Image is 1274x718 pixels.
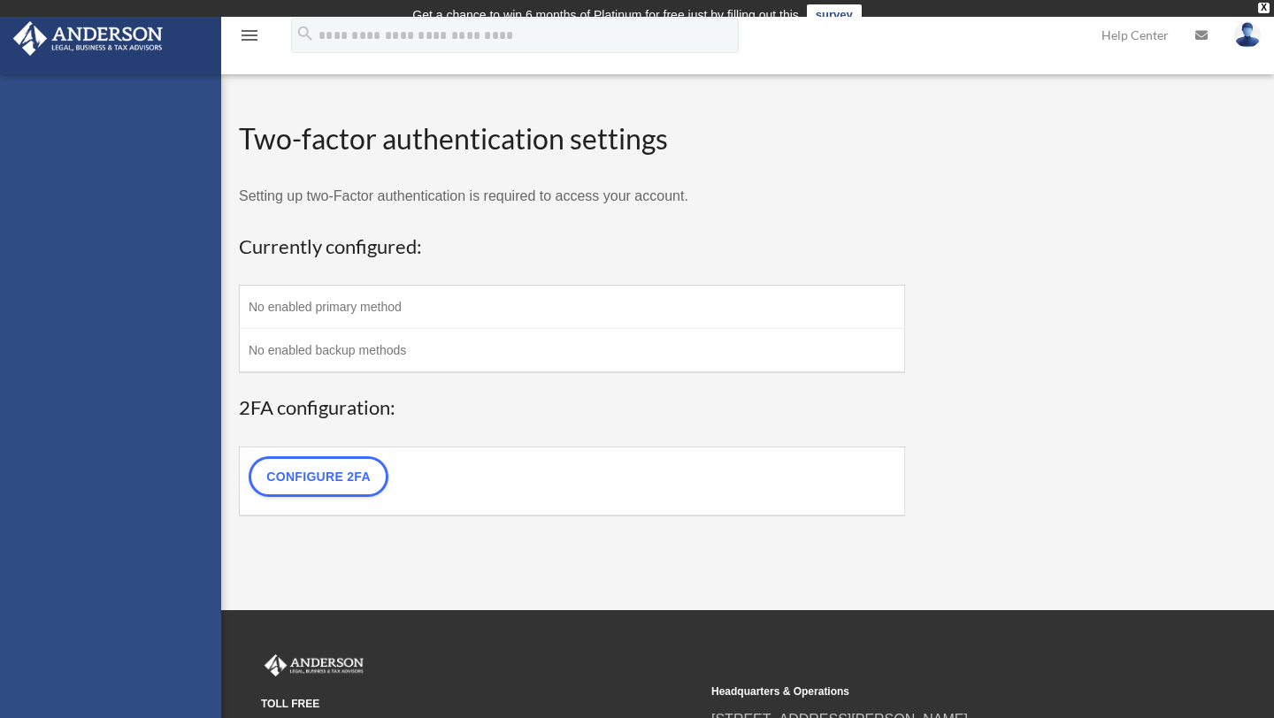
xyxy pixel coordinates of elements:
[412,4,799,26] div: Get a chance to win 6 months of Platinum for free just by filling out this
[239,184,905,209] p: Setting up two-Factor authentication is required to access your account.
[711,683,1149,701] small: Headquarters & Operations
[240,329,905,373] td: No enabled backup methods
[239,119,905,159] h2: Two-factor authentication settings
[249,456,388,497] a: Configure 2FA
[8,21,168,56] img: Anderson Advisors Platinum Portal
[240,286,905,329] td: No enabled primary method
[239,31,260,46] a: menu
[239,394,905,422] h3: 2FA configuration:
[295,24,315,43] i: search
[1258,3,1270,13] div: close
[261,695,699,714] small: TOLL FREE
[807,4,862,26] a: survey
[261,654,367,677] img: Anderson Advisors Platinum Portal
[1234,22,1261,48] img: User Pic
[239,233,905,261] h3: Currently configured:
[239,25,260,46] i: menu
